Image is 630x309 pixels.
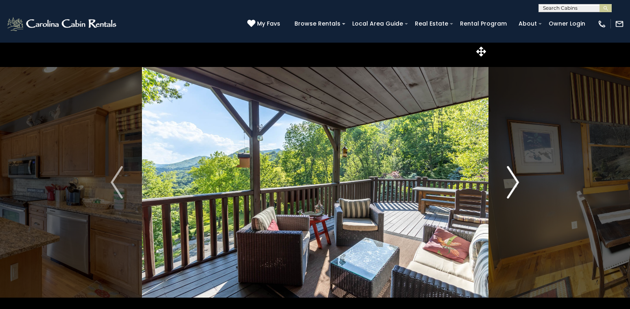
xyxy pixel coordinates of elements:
img: arrow [111,166,123,199]
a: Owner Login [545,17,589,30]
img: mail-regular-white.png [615,19,624,28]
a: About [514,17,541,30]
img: phone-regular-white.png [597,19,606,28]
a: Browse Rentals [290,17,344,30]
img: arrow [507,166,519,199]
img: White-1-2.png [6,16,119,32]
a: My Favs [247,19,282,28]
a: Real Estate [411,17,452,30]
span: My Favs [257,19,280,28]
a: Local Area Guide [348,17,407,30]
a: Rental Program [456,17,511,30]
